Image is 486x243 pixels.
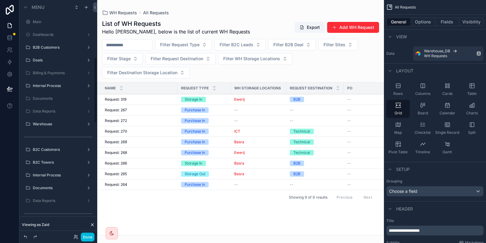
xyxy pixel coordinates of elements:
[396,34,407,40] span: View
[289,195,327,200] span: Showing 9 of 9 results
[386,186,484,196] button: Choose a field
[416,51,420,56] img: Airtable Logo
[436,80,459,99] button: Cards
[386,226,484,235] div: scrollable content
[436,100,459,118] button: Calendar
[33,109,81,114] label: Data Reports
[411,18,435,26] button: Options
[395,111,402,116] span: Grid
[394,130,402,135] span: Map
[386,179,402,184] label: Grouping
[435,130,459,135] span: Single Record
[386,18,411,26] button: General
[388,150,408,154] span: Pivot Table
[415,150,430,154] span: Timeline
[411,80,434,99] button: Columns
[467,91,477,96] span: Table
[33,45,81,50] label: B2B Customers
[33,58,81,63] label: Deals
[33,186,81,190] label: Documents
[181,86,209,91] span: Request Type
[33,19,90,24] label: Main
[105,86,116,91] span: Name
[442,91,453,96] span: Cards
[411,100,434,118] button: Board
[33,122,81,127] label: Warehouse
[424,54,447,58] span: WH Requests
[386,80,410,99] button: Rows
[387,186,483,196] div: Choose a field
[33,147,81,152] label: B2C Customers
[418,111,428,116] span: Board
[436,139,459,157] button: Gantt
[33,32,81,37] label: Dashboards
[347,86,352,91] span: PO
[386,100,410,118] button: Grid
[33,83,81,88] label: Internal Process
[290,86,332,91] span: Request Destination
[460,119,484,137] button: Split
[436,119,459,137] button: Single Record
[413,46,484,61] a: Warehouse_DBWH Requests
[33,173,81,178] label: Internal Process
[435,18,460,26] button: Fields
[386,139,410,157] button: Pivot Table
[468,130,476,135] span: Split
[234,86,281,91] span: WH Storage Locations
[22,222,49,227] span: Viewing as Zaid
[396,68,413,74] span: Layout
[386,51,411,56] label: Data
[395,5,416,10] span: All Requests
[415,130,431,135] span: Checklist
[411,139,434,157] button: Timeline
[32,4,44,10] span: Menu
[460,80,484,99] button: Table
[33,198,81,203] label: Data Reports
[33,160,81,165] label: B2C Towers
[81,233,94,241] button: Done
[460,100,484,118] button: Charts
[466,111,478,116] span: Charts
[415,91,430,96] span: Columns
[443,150,452,154] span: Gantt
[396,166,410,172] span: Setup
[411,119,434,137] button: Checklist
[33,96,81,101] label: Documents
[393,91,403,96] span: Rows
[33,71,81,75] label: Billing & Payments
[386,218,484,223] label: Title
[459,18,484,26] button: Visibility
[386,119,410,137] button: Map
[424,49,450,54] span: Warehouse_DB
[396,206,413,212] span: Header
[440,111,455,116] span: Calendar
